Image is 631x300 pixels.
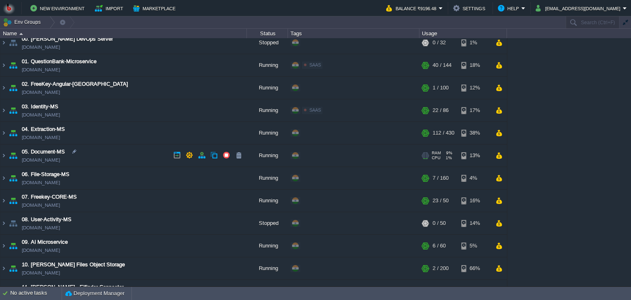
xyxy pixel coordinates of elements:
[461,77,488,99] div: 12%
[22,88,60,96] a: [DOMAIN_NAME]
[22,179,60,187] a: [DOMAIN_NAME]
[22,103,58,111] a: 03. Identity-MS
[7,122,19,144] img: AMDAwAAAACH5BAEAAAAALAAAAAABAAEAAAICRAEAOw==
[0,190,7,212] img: AMDAwAAAACH5BAEAAAAALAAAAAABAAEAAAICRAEAOw==
[7,235,19,257] img: AMDAwAAAACH5BAEAAAAALAAAAAABAAEAAAICRAEAOw==
[0,77,7,99] img: AMDAwAAAACH5BAEAAAAALAAAAAABAAEAAAICRAEAOw==
[433,77,449,99] div: 1 / 100
[536,3,623,13] button: [EMAIL_ADDRESS][DOMAIN_NAME]
[22,111,60,119] a: [DOMAIN_NAME]
[461,235,488,257] div: 5%
[133,3,178,13] button: Marketplace
[7,99,19,121] img: AMDAwAAAACH5BAEAAAAALAAAAAABAAEAAAICRAEAOw==
[498,3,521,13] button: Help
[22,125,65,133] a: 04. Extraction-MS
[247,29,288,38] div: Status
[0,212,7,234] img: AMDAwAAAACH5BAEAAAAALAAAAAABAAEAAAICRAEAOw==
[30,3,87,13] button: New Environment
[433,54,451,76] div: 40 / 144
[247,167,288,189] div: Running
[7,212,19,234] img: AMDAwAAAACH5BAEAAAAALAAAAAABAAEAAAICRAEAOw==
[22,224,60,232] a: [DOMAIN_NAME]
[444,156,452,160] span: 1%
[444,151,452,156] span: 9%
[0,122,7,144] img: AMDAwAAAACH5BAEAAAAALAAAAAABAAEAAAICRAEAOw==
[22,201,60,209] a: [DOMAIN_NAME]
[65,289,124,298] button: Deployment Manager
[247,257,288,279] div: Running
[0,235,7,257] img: AMDAwAAAACH5BAEAAAAALAAAAAABAAEAAAICRAEAOw==
[22,35,113,43] a: 00. [PERSON_NAME] DevOps Server
[247,99,288,121] div: Running
[433,235,446,257] div: 6 / 60
[433,122,454,144] div: 112 / 430
[433,190,449,212] div: 23 / 50
[461,144,488,167] div: 13%
[22,193,77,201] a: 07. Freekey-CORE-MS
[461,167,488,189] div: 4%
[247,32,288,54] div: Stopped
[22,238,68,246] a: 09. AI Microservice
[386,3,439,13] button: Balance ₹9196.48
[247,190,288,212] div: Running
[433,257,449,279] div: 2 / 200
[247,144,288,167] div: Running
[433,32,446,54] div: 0 / 32
[22,148,65,156] a: 05. Document-MS
[7,54,19,76] img: AMDAwAAAACH5BAEAAAAALAAAAAABAAEAAAICRAEAOw==
[95,3,126,13] button: Import
[461,122,488,144] div: 38%
[0,257,7,279] img: AMDAwAAAACH5BAEAAAAALAAAAAABAAEAAAICRAEAOw==
[247,77,288,99] div: Running
[461,190,488,212] div: 16%
[22,246,60,254] a: [DOMAIN_NAME]
[22,43,60,51] a: [DOMAIN_NAME]
[22,80,128,88] a: 02. FreeKey-Angular-[GEOGRAPHIC_DATA]
[1,29,246,38] div: Name
[0,167,7,189] img: AMDAwAAAACH5BAEAAAAALAAAAAABAAEAAAICRAEAOw==
[22,283,124,291] a: 11. [PERSON_NAME] - Elfinder Connector
[22,261,125,269] a: 10. [PERSON_NAME] Files Object Storage
[461,54,488,76] div: 18%
[22,57,97,66] a: 01. QuestionBank-Microservice
[461,257,488,279] div: 66%
[433,99,449,121] div: 22 / 86
[247,54,288,76] div: Running
[10,287,62,300] div: No active tasks
[22,156,60,164] a: [DOMAIN_NAME]
[309,108,321,112] span: SAAS
[7,257,19,279] img: AMDAwAAAACH5BAEAAAAALAAAAAABAAEAAAICRAEAOw==
[432,151,441,156] span: RAM
[7,32,19,54] img: AMDAwAAAACH5BAEAAAAALAAAAAABAAEAAAICRAEAOw==
[461,99,488,121] div: 17%
[433,212,446,234] div: 0 / 50
[288,29,419,38] div: Tags
[22,66,60,74] a: [DOMAIN_NAME]
[22,269,60,277] a: [DOMAIN_NAME]
[432,156,440,160] span: CPU
[3,16,44,28] button: Env Groups
[247,122,288,144] div: Running
[0,54,7,76] img: AMDAwAAAACH5BAEAAAAALAAAAAABAAEAAAICRAEAOw==
[309,62,321,67] span: SAAS
[461,212,488,234] div: 14%
[0,32,7,54] img: AMDAwAAAACH5BAEAAAAALAAAAAABAAEAAAICRAEAOw==
[22,215,71,224] a: 08. User-Activity-MS
[22,133,60,142] a: [DOMAIN_NAME]
[19,33,23,35] img: AMDAwAAAACH5BAEAAAAALAAAAAABAAEAAAICRAEAOw==
[22,170,69,179] a: 06. File-Storage-MS
[7,167,19,189] img: AMDAwAAAACH5BAEAAAAALAAAAAABAAEAAAICRAEAOw==
[247,235,288,257] div: Running
[7,144,19,167] img: AMDAwAAAACH5BAEAAAAALAAAAAABAAEAAAICRAEAOw==
[7,77,19,99] img: AMDAwAAAACH5BAEAAAAALAAAAAABAAEAAAICRAEAOw==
